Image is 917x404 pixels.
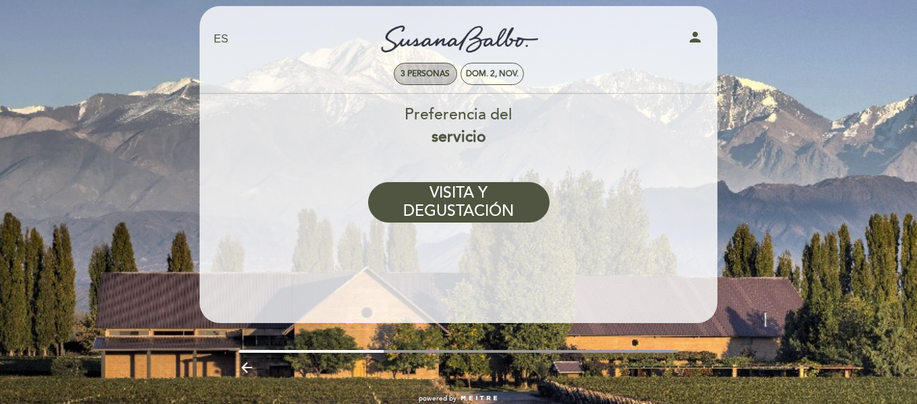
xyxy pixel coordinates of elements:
[460,395,498,402] img: MEITRE
[687,29,703,50] button: person
[368,182,550,223] button: VISITA Y DEGUSTACIÓN
[401,69,450,79] span: 3 personas
[239,359,255,376] i: arrow_backward
[419,394,456,403] span: powered by
[199,104,718,148] div: Preferencia del
[419,394,498,403] a: powered by
[374,21,543,58] a: Turismo [PERSON_NAME] Wines
[432,127,486,146] b: servicio
[466,69,519,79] div: dom. 2, nov.
[687,29,703,45] i: person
